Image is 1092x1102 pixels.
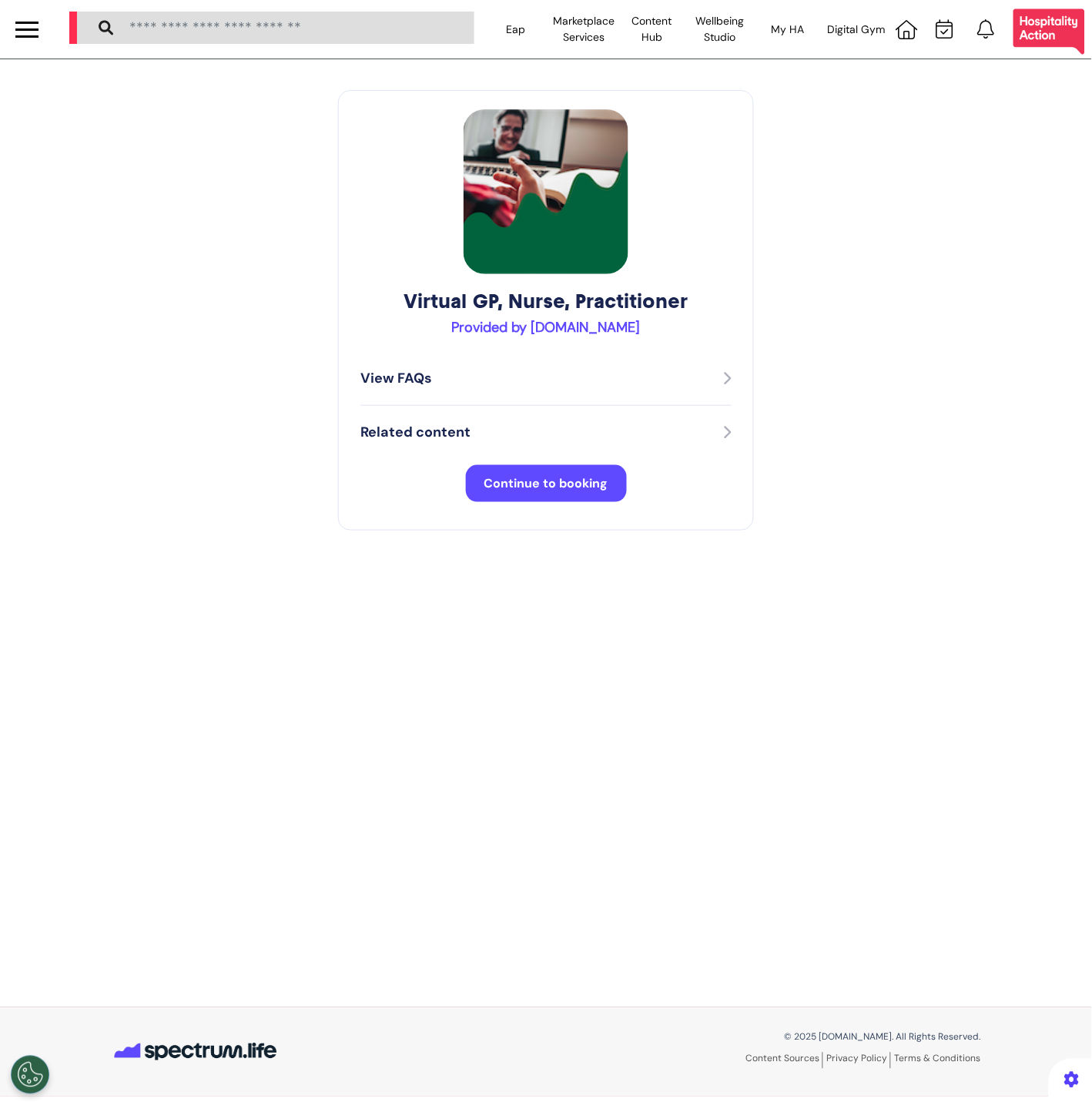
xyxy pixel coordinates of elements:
[360,290,732,313] h2: Virtual GP, Nurse, Practitioner
[822,8,890,51] div: Digital Gym
[827,1053,891,1069] a: Privacy Policy
[360,368,432,389] p: View FAQs
[482,8,550,51] div: Eap
[754,8,822,51] div: My HA
[686,8,754,51] div: Wellbeing Studio
[360,422,471,443] p: Related content
[618,8,685,51] div: Content Hub
[558,1030,981,1044] p: © 2025 [DOMAIN_NAME]. All Rights Reserved.
[464,109,628,274] img: Virtual GP, Nurse, Practitioner
[895,1053,981,1065] a: Terms & Conditions
[466,465,627,502] button: Continue to booking
[360,320,732,337] h3: Provided by [DOMAIN_NAME]
[11,1056,49,1094] button: Open Preferences
[360,421,732,444] button: Related content
[360,367,732,390] button: View FAQs
[746,1053,823,1069] a: Content Sources
[111,1034,280,1070] img: Spectrum.Life logo
[550,8,618,51] div: Marketplace Services
[484,475,608,491] span: Continue to booking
